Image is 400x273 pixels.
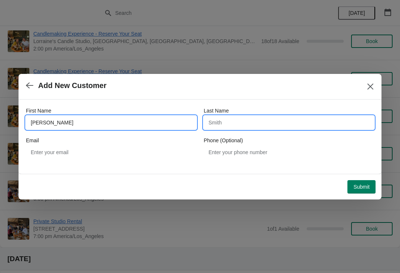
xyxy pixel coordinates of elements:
label: First Name [26,107,51,114]
h2: Add New Customer [38,81,106,90]
label: Last Name [204,107,229,114]
input: Smith [204,116,374,129]
label: Email [26,137,39,144]
button: Submit [347,180,376,194]
input: Enter your phone number [204,146,374,159]
input: Enter your email [26,146,196,159]
span: Submit [353,184,370,190]
label: Phone (Optional) [204,137,243,144]
button: Close [364,80,377,93]
input: John [26,116,196,129]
